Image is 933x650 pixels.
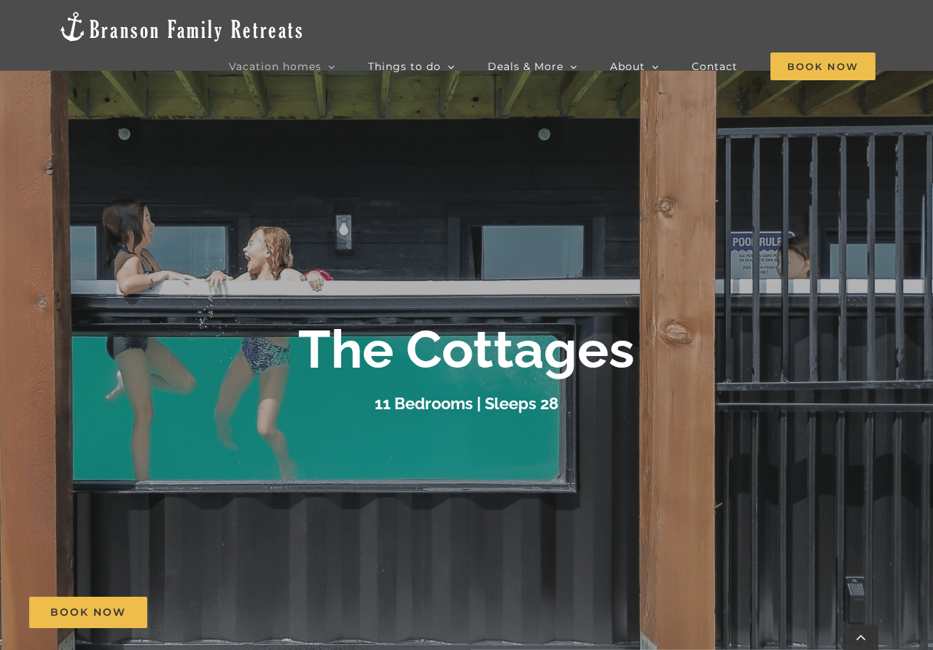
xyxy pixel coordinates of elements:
h3: 11 Bedrooms | Sleeps 28 [375,394,558,413]
img: Branson Family Retreats Logo [58,10,305,43]
a: Contact [692,48,738,85]
span: Things to do [368,61,441,71]
a: About [610,48,659,85]
b: The Cottages [298,318,635,380]
span: Book Now [770,53,875,80]
span: Deals & More [488,61,563,71]
span: Vacation homes [229,61,321,71]
span: Contact [692,61,738,71]
a: Deals & More [488,48,577,85]
a: Book Now [29,597,147,628]
a: Things to do [368,48,455,85]
span: About [610,61,645,71]
a: Vacation homes [229,48,335,85]
nav: Main Menu Sticky [229,48,875,85]
span: Book Now [50,606,126,619]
